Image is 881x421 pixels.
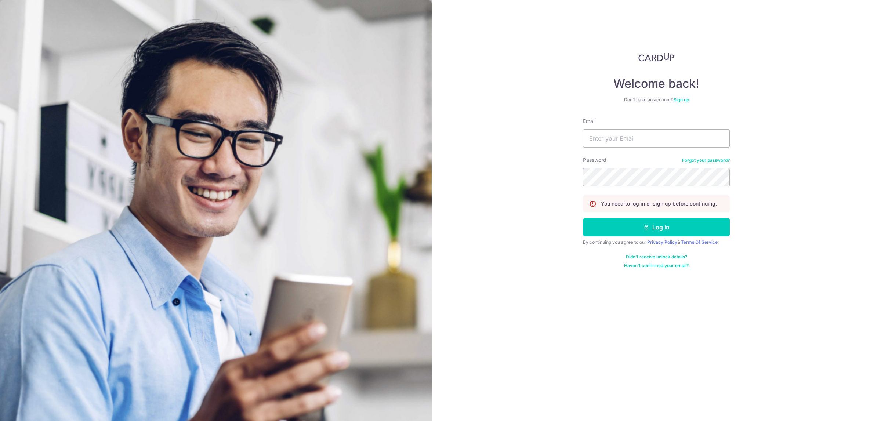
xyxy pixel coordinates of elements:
[638,53,674,62] img: CardUp Logo
[624,263,689,269] a: Haven't confirmed your email?
[674,97,689,102] a: Sign up
[583,239,730,245] div: By continuing you agree to our &
[583,129,730,148] input: Enter your Email
[583,156,606,164] label: Password
[583,76,730,91] h4: Welcome back!
[682,157,730,163] a: Forgot your password?
[647,239,677,245] a: Privacy Policy
[681,239,718,245] a: Terms Of Service
[583,218,730,236] button: Log in
[583,117,595,125] label: Email
[601,200,717,207] p: You need to log in or sign up before continuing.
[626,254,687,260] a: Didn't receive unlock details?
[583,97,730,103] div: Don’t have an account?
